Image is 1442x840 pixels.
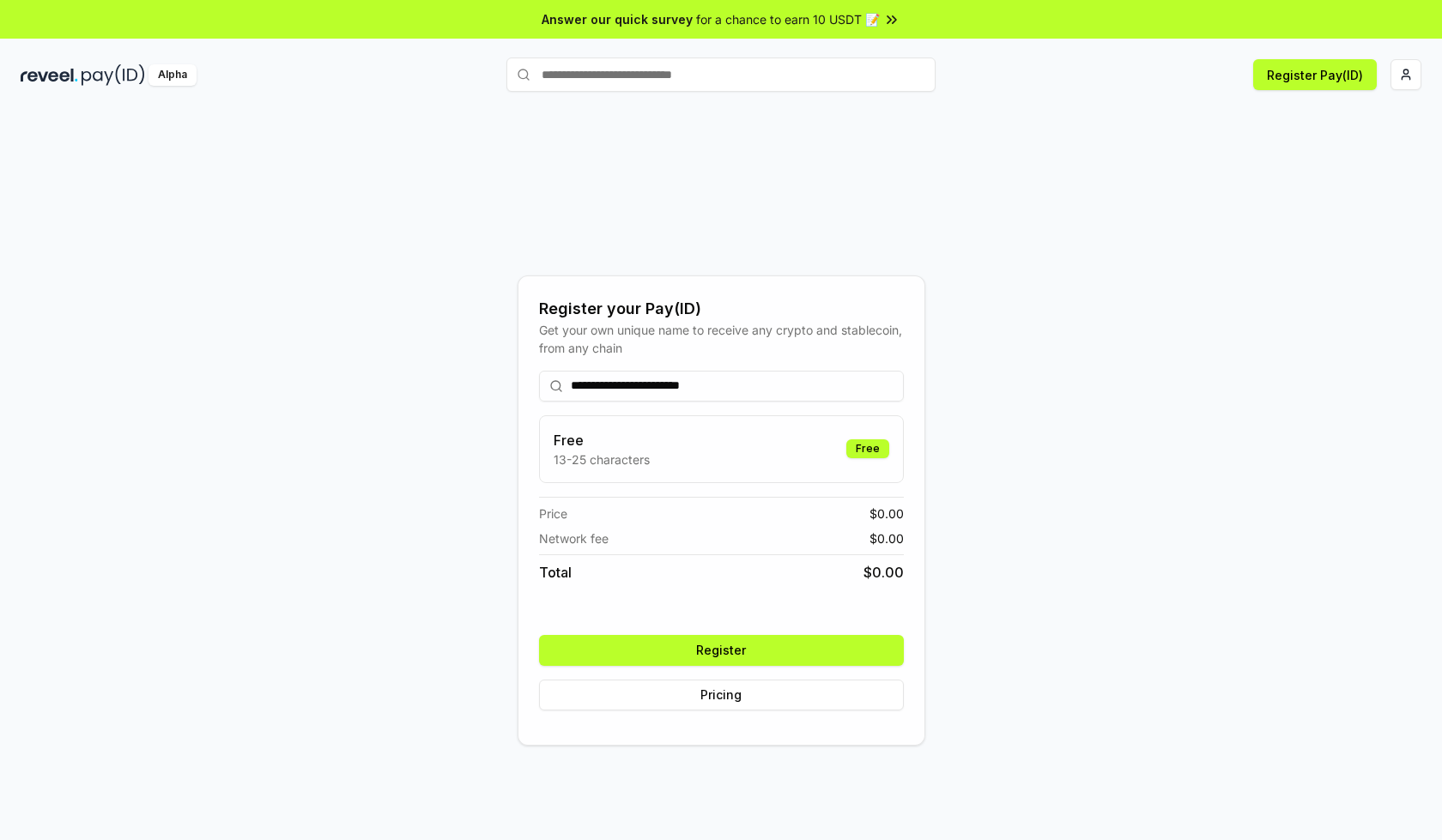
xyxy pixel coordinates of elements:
span: for a chance to earn 10 USDT 📝 [696,10,880,28]
span: $ 0.00 [863,562,904,583]
div: Get your own unique name to receive any crypto and stablecoin, from any chain [539,321,904,357]
div: Alpha [148,64,197,86]
img: pay_id [82,64,145,86]
h3: Free [554,430,650,450]
img: reveel_dark [21,64,78,86]
div: Free [846,439,889,458]
button: Register Pay(ID) [1253,59,1377,90]
span: $ 0.00 [869,505,904,523]
span: Answer our quick survey [542,10,693,28]
span: Total [539,562,572,583]
button: Register [539,635,904,666]
p: 13-25 characters [554,450,650,468]
span: $ 0.00 [869,529,904,547]
button: Pricing [539,680,904,710]
span: Price [539,505,567,523]
div: Register your Pay(ID) [539,297,904,321]
span: Network fee [539,529,609,547]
